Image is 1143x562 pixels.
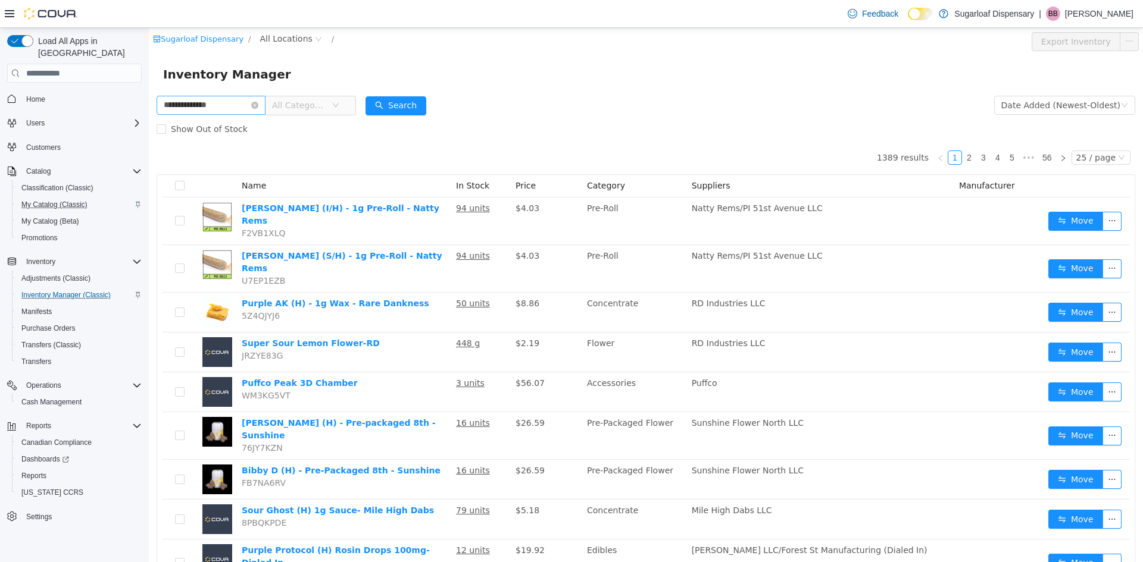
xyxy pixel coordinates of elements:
[21,116,142,130] span: Users
[543,271,617,280] span: RD Industries LLC
[954,354,973,373] button: icon: ellipsis
[367,438,396,447] span: $26.59
[954,275,973,294] button: icon: ellipsis
[971,4,990,23] button: icon: ellipsis
[17,181,98,195] a: Classification (Classic)
[788,127,795,134] i: icon: left
[12,320,146,337] button: Purchase Orders
[900,315,954,334] button: icon: swapMove
[814,123,827,136] a: 2
[93,248,136,258] span: U7EP1EZB
[927,123,967,136] div: 25 / page
[93,153,117,162] span: Name
[367,350,396,360] span: $56.07
[900,184,954,203] button: icon: swapMove
[17,288,115,302] a: Inventory Manager (Classic)
[900,275,954,294] button: icon: swapMove
[900,482,954,501] button: icon: swapMove
[21,378,66,393] button: Operations
[911,127,918,134] i: icon: right
[543,390,655,400] span: Sunshine Flower North LLC
[2,139,146,156] button: Customers
[93,323,135,332] span: JRZYE83G
[810,153,866,162] span: Manufacturer
[54,222,83,252] img: Clementine (S/H) - 1g Pre-Roll - Natty Rems hero shot
[367,478,391,487] span: $5.18
[2,90,146,107] button: Home
[17,288,142,302] span: Inventory Manager (Classic)
[17,395,86,409] a: Cash Management
[12,451,146,467] a: Dashboards
[543,438,655,447] span: Sunshine Flower North LLC
[7,85,142,556] nav: Complex example
[433,432,538,472] td: Pre-Packaged Flower
[17,304,142,319] span: Manifests
[433,384,538,432] td: Pre-Packaged Flower
[21,307,52,316] span: Manifests
[21,340,81,350] span: Transfers (Classic)
[862,8,898,20] span: Feedback
[543,478,623,487] span: Mile High Dabs LLC
[17,197,142,212] span: My Catalog (Classic)
[17,231,63,245] a: Promotions
[17,231,142,245] span: Promotions
[4,7,12,15] i: icon: shop
[93,478,285,487] a: Sour Ghost (H) 1g Sauce- Mile High Dabs
[17,469,51,483] a: Reports
[93,200,136,210] span: F2VB1XLQ
[307,478,341,487] u: 79 units
[14,37,149,56] span: Inventory Manager
[307,390,341,400] u: 16 units
[17,435,96,450] a: Canadian Compliance
[857,123,870,136] a: 5
[12,196,146,213] button: My Catalog (Classic)
[93,390,287,412] a: [PERSON_NAME] (H) - Pre-packaged 8th - Sunshine
[17,354,56,369] a: Transfers
[93,490,138,500] span: 8PBQKPDE
[367,175,391,185] span: $4.03
[367,310,391,320] span: $2.19
[543,350,569,360] span: Puffco
[954,442,973,461] button: icon: ellipsis
[24,8,77,20] img: Cova
[827,123,842,137] li: 3
[307,517,341,527] u: 12 units
[12,467,146,484] button: Reports
[17,469,142,483] span: Reports
[17,96,104,106] span: Show Out of Stock
[54,516,83,546] img: Purple Protocol (H) Rosin Drops 100mg-Dialed In placeholder
[21,290,111,300] span: Inventory Manager (Classic)
[93,310,231,320] a: Super Sour Lemon Flower-RD
[900,526,954,545] button: icon: swapMove
[26,381,61,390] span: Operations
[954,482,973,501] button: icon: ellipsis
[433,472,538,511] td: Concentrate
[954,231,973,250] button: icon: ellipsis
[21,200,88,209] span: My Catalog (Classic)
[900,231,954,250] button: icon: swapMove
[21,164,55,178] button: Catalog
[543,310,617,320] span: RD Industries LLC
[93,450,137,460] span: FB7NA6RV
[21,274,90,283] span: Adjustments (Classic)
[21,233,58,243] span: Promotions
[21,183,93,193] span: Classification (Classic)
[800,123,813,136] a: 1
[26,95,45,104] span: Home
[93,363,142,372] span: WM3KG5VT
[54,174,83,204] img: Banana Kush (I/H) - 1g Pre-Roll - Natty Rems hero shot
[17,214,142,228] span: My Catalog (Beta)
[17,181,142,195] span: Classification (Classic)
[54,349,83,379] img: Puffco Peak 3D Chamber placeholder
[438,153,476,162] span: Category
[12,213,146,230] button: My Catalog (Beta)
[123,71,177,83] span: All Categories
[367,517,396,527] span: $19.92
[954,398,973,417] button: icon: ellipsis
[17,321,142,335] span: Purchase Orders
[183,74,190,82] i: icon: down
[17,304,57,319] a: Manifests
[21,378,142,393] span: Operations
[93,438,292,447] a: Bibby D (H) - Pre-Packaged 8th - Sunshine
[954,526,973,545] button: icon: ellipsis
